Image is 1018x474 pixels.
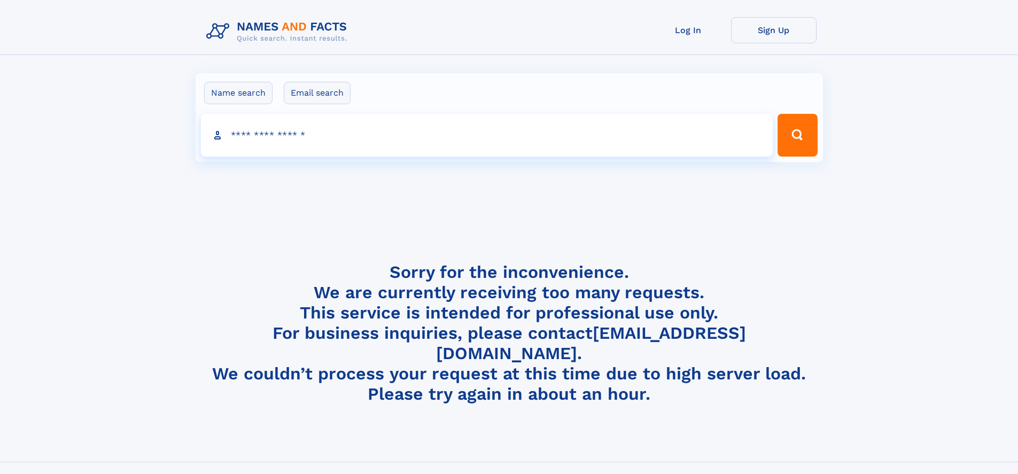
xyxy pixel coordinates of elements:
[778,114,817,157] button: Search Button
[284,82,351,104] label: Email search
[202,17,356,46] img: Logo Names and Facts
[201,114,773,157] input: search input
[202,262,817,405] h4: Sorry for the inconvenience. We are currently receiving too many requests. This service is intend...
[436,323,746,363] a: [EMAIL_ADDRESS][DOMAIN_NAME]
[731,17,817,43] a: Sign Up
[646,17,731,43] a: Log In
[204,82,273,104] label: Name search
